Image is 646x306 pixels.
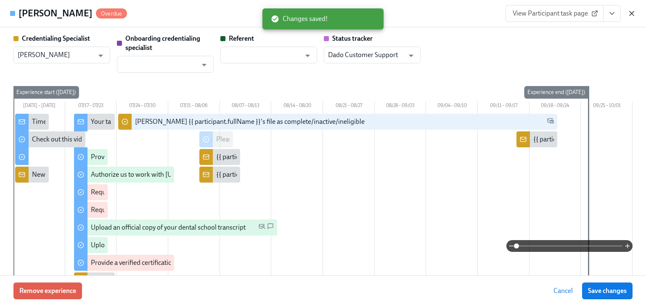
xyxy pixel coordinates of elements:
button: Open [198,58,211,71]
button: Open [94,49,107,62]
div: 08/28 – 09/03 [375,101,426,112]
div: 07/31 – 08/06 [168,101,220,112]
div: Time to begin your [US_STATE] license application [32,117,175,126]
span: Remove experience [19,287,76,295]
h4: [PERSON_NAME] [19,7,93,20]
span: Overdue [96,10,127,17]
strong: Onboarding credentialing specialist [125,34,200,52]
strong: Status tracker [332,34,373,42]
div: {{ participant.fullName }} has provided their transcript [216,170,371,179]
div: 07/17 – 07/23 [65,101,117,112]
div: Experience end ([DATE]) [524,86,588,99]
span: Personal Email [259,223,265,233]
span: Work Email [547,117,554,127]
span: SMS [267,223,274,233]
span: View Participant task page [513,9,596,18]
span: Changes saved! [271,14,328,24]
div: Experience start ([DATE]) [13,86,79,99]
strong: Credentialing Specialist [22,34,90,42]
div: 09/25 – 10/01 [581,101,633,112]
a: View Participant task page [506,5,604,22]
div: 07/24 – 07/30 [116,101,168,112]
div: New doctor enrolled in OCC licensure process: {{ participant.fullName }} [32,170,238,179]
div: 09/11 – 09/17 [478,101,530,112]
div: Please provide more information on your answers to the disclosure questions [216,135,437,144]
div: 08/07 – 08/13 [220,101,272,112]
div: Request your JCDNE scores [91,205,171,214]
button: Remove experience [13,282,82,299]
div: Your tailored to-do list for [US_STATE] licensing process [91,117,249,126]
div: Authorize us to work with [US_STATE] on your behalf [91,170,241,179]
div: 08/21 – 08/27 [323,101,375,112]
div: Provide a verified certification of your [US_STATE] state license [91,258,268,267]
div: [PERSON_NAME] {{ participant.fullName }}'s file as complete/inactive/ineligible [135,117,365,126]
strong: Referent [229,34,254,42]
div: {{ participant.fullName }} has answered the questionnaire [216,152,381,162]
button: View task page [603,5,621,22]
div: [DATE] – [DATE] [13,101,65,112]
div: Provide us with some extra info for the [US_STATE] state application [91,152,284,162]
div: 09/04 – 09/10 [426,101,478,112]
button: Open [405,49,418,62]
div: 09/18 – 09/24 [530,101,581,112]
span: Save changes [588,287,627,295]
button: Open [301,49,314,62]
div: 08/14 – 08/20 [271,101,323,112]
span: Cancel [553,287,573,295]
button: Save changes [582,282,633,299]
div: Upload an official copy of your dental school transcript [91,223,246,232]
div: Request proof of your {{ participant.regionalExamPassed }} test scores [91,188,292,197]
button: Cancel [548,282,579,299]
div: Check out this video to learn more about the OCC [32,135,172,144]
